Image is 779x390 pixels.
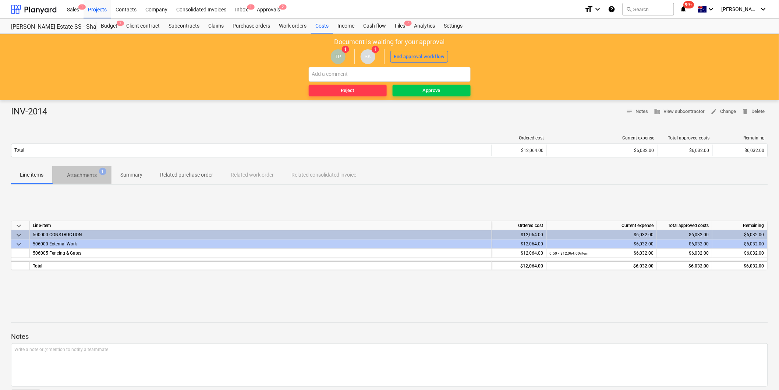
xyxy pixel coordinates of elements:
[333,19,359,33] a: Income
[608,5,615,14] i: Knowledge base
[33,240,488,248] div: 506000 External Work
[712,221,768,230] div: Remaining
[584,5,593,14] i: format_size
[20,171,43,179] p: Line-items
[309,85,387,96] button: Reject
[495,240,543,249] div: $12,064.00
[439,19,467,33] a: Settings
[715,262,764,271] div: $6,032.00
[164,19,204,33] a: Subcontracts
[550,148,654,153] div: $6,032.00
[96,19,122,33] a: Budget1
[78,4,86,10] span: 1
[96,19,122,33] div: Budget
[247,4,255,10] span: 1
[660,240,709,249] div: $6,032.00
[394,53,445,61] div: End approval workflow
[550,249,654,258] div: $6,032.00
[623,106,651,117] button: Notes
[495,249,543,258] div: $12,064.00
[707,5,716,14] i: keyboard_arrow_down
[393,85,471,96] button: Approve
[660,262,709,271] div: $6,032.00
[99,168,106,175] span: 1
[11,106,53,118] div: INV-2014
[120,171,142,179] p: Summary
[122,19,164,33] a: Client contract
[390,19,410,33] div: Files
[14,240,23,249] span: keyboard_arrow_down
[309,67,471,82] input: Add a comment
[390,51,449,63] button: End approval workflow
[742,355,779,390] div: Chat Widget
[311,19,333,33] div: Costs
[623,3,674,15] button: Search
[722,6,758,12] span: [PERSON_NAME]
[495,135,544,141] div: Ordered cost
[14,221,23,230] span: keyboard_arrow_down
[680,5,687,14] i: notifications
[359,19,390,33] a: Cash flow
[404,21,412,26] span: 7
[547,221,657,230] div: Current expense
[654,107,705,116] span: View subcontractor
[30,221,492,230] div: Line-item
[117,21,124,26] span: 1
[14,231,23,240] span: keyboard_arrow_down
[33,251,81,256] span: 506005 Fencing & Gates
[626,107,648,116] span: Notes
[715,240,764,249] div: $6,032.00
[331,49,346,64] div: Tejas Pawar
[228,19,275,33] a: Purchase orders
[14,147,24,153] p: Total
[492,221,547,230] div: Ordered cost
[275,19,311,33] a: Work orders
[654,108,661,115] span: business
[11,332,768,341] p: Notes
[711,107,736,116] span: Change
[335,54,341,59] span: TP
[30,261,492,270] div: Total
[423,86,440,95] div: Approve
[390,19,410,33] a: Files7
[711,108,718,115] span: edit
[660,230,709,240] div: $6,032.00
[550,135,655,141] div: Current expense
[372,46,379,53] span: 1
[341,86,354,95] div: Reject
[742,107,765,116] span: Delete
[716,135,765,141] div: Remaining
[661,135,710,141] div: Total approved costs
[550,240,654,249] div: $6,032.00
[715,230,764,240] div: $6,032.00
[716,148,765,153] div: $6,032.00
[657,221,712,230] div: Total approved costs
[550,230,654,240] div: $6,032.00
[33,230,488,239] div: 500000 CONSTRUCTION
[661,148,709,153] div: $6,032.00
[684,1,694,8] span: 99+
[651,106,708,117] button: View subcontractor
[204,19,228,33] a: Claims
[11,23,88,31] div: [PERSON_NAME] Estate SS - Shade Structure
[67,171,97,179] p: Attachments
[660,249,709,258] div: $6,032.00
[708,106,739,117] button: Change
[626,108,633,115] span: notes
[759,5,768,14] i: keyboard_arrow_down
[410,19,439,33] a: Analytics
[342,46,349,53] span: 1
[365,54,371,59] span: SK
[739,106,768,117] button: Delete
[495,148,544,153] div: $12,064.00
[742,108,749,115] span: delete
